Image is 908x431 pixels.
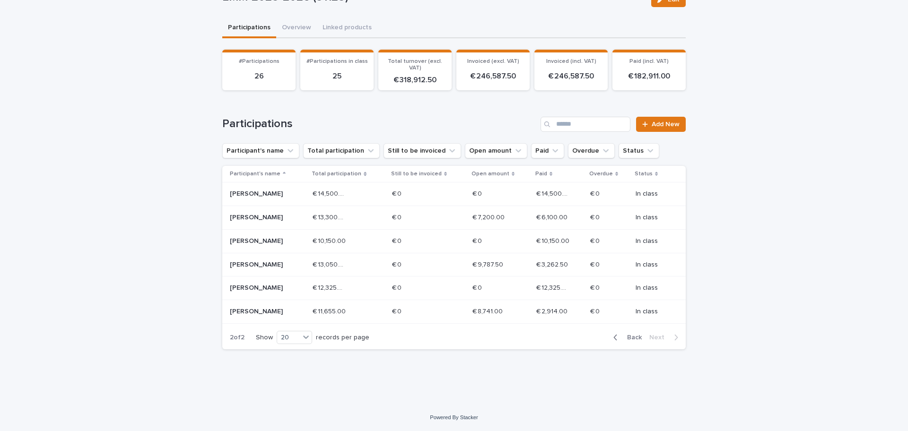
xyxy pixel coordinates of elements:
[256,334,273,342] p: Show
[222,117,537,131] h1: Participations
[618,72,680,81] p: € 182,911.00
[222,143,299,158] button: Participant's name
[646,333,686,342] button: Next
[222,206,686,229] tr: [PERSON_NAME]€ 13,300.00€ 13,300.00 € 0€ 0 € 7,200.00€ 7,200.00 € 6,100.00€ 6,100.00 € 0€ 0 In class
[313,306,348,316] p: € 11,655.00
[590,235,602,245] p: € 0
[384,143,461,158] button: Still to be invoiced
[629,59,669,64] span: Paid (incl. VAT)
[590,306,602,316] p: € 0
[230,237,297,245] p: [PERSON_NAME]
[621,334,642,341] span: Back
[636,117,686,132] a: Add New
[536,212,569,222] p: € 6,100.00
[472,235,484,245] p: € 0
[536,188,572,198] p: € 14,500.00
[619,143,659,158] button: Status
[589,169,613,179] p: Overdue
[590,188,602,198] p: € 0
[472,188,484,198] p: € 0
[590,212,602,222] p: € 0
[636,214,671,222] p: In class
[540,72,602,81] p: € 246,587.50
[222,300,686,324] tr: [PERSON_NAME]€ 11,655.00€ 11,655.00 € 0€ 0 € 8,741.00€ 8,741.00 € 2,914.00€ 2,914.00 € 0€ 0 In class
[636,190,671,198] p: In class
[222,182,686,206] tr: [PERSON_NAME]€ 14,500.00€ 14,500.00 € 0€ 0 € 0€ 0 € 14,500.00€ 14,500.00 € 0€ 0 In class
[546,59,596,64] span: Invoiced (incl. VAT)
[276,18,317,38] button: Overview
[313,282,348,292] p: € 12,325.00
[277,333,300,343] div: 20
[316,334,369,342] p: records per page
[228,72,290,81] p: 26
[649,334,670,341] span: Next
[472,282,484,292] p: € 0
[590,282,602,292] p: € 0
[465,143,527,158] button: Open amount
[635,169,653,179] p: Status
[636,308,671,316] p: In class
[230,169,280,179] p: Participant's name
[313,188,348,198] p: € 14,500.00
[531,143,564,158] button: Paid
[230,190,297,198] p: [PERSON_NAME]
[467,59,519,64] span: Invoiced (excl. VAT)
[306,72,368,81] p: 25
[312,169,361,179] p: Total participation
[472,306,505,316] p: € 8,741.00
[430,414,478,420] a: Powered By Stacker
[541,117,630,132] input: Search
[568,143,615,158] button: Overdue
[230,214,297,222] p: [PERSON_NAME]
[392,235,403,245] p: € 0
[392,212,403,222] p: € 0
[306,59,368,64] span: #Participations in class
[222,326,252,349] p: 2 of 2
[606,333,646,342] button: Back
[317,18,377,38] button: Linked products
[384,76,446,85] p: € 318,912.50
[462,72,524,81] p: € 246,587.50
[222,253,686,276] tr: [PERSON_NAME]€ 13,050.00€ 13,050.00 € 0€ 0 € 9,787.50€ 9,787.50 € 3,262.50€ 3,262.50 € 0€ 0 In class
[239,59,279,64] span: #Participations
[303,143,380,158] button: Total participation
[536,259,570,269] p: € 3,262.50
[536,282,572,292] p: € 12,325.00
[230,308,297,316] p: [PERSON_NAME]
[313,212,348,222] p: € 13,300.00
[391,169,442,179] p: Still to be invoiced
[313,259,348,269] p: € 13,050.00
[230,284,297,292] p: [PERSON_NAME]
[536,306,569,316] p: € 2,914.00
[536,235,571,245] p: € 10,150.00
[590,259,602,269] p: € 0
[392,188,403,198] p: € 0
[636,284,671,292] p: In class
[392,282,403,292] p: € 0
[392,259,403,269] p: € 0
[222,18,276,38] button: Participations
[222,276,686,300] tr: [PERSON_NAME]€ 12,325.00€ 12,325.00 € 0€ 0 € 0€ 0 € 12,325.00€ 12,325.00 € 0€ 0 In class
[652,121,680,128] span: Add New
[388,59,442,71] span: Total turnover (excl. VAT)
[535,169,547,179] p: Paid
[636,261,671,269] p: In class
[636,237,671,245] p: In class
[472,212,506,222] p: € 7,200.00
[313,235,348,245] p: € 10,150.00
[392,306,403,316] p: € 0
[230,261,297,269] p: [PERSON_NAME]
[222,229,686,253] tr: [PERSON_NAME]€ 10,150.00€ 10,150.00 € 0€ 0 € 0€ 0 € 10,150.00€ 10,150.00 € 0€ 0 In class
[471,169,509,179] p: Open amount
[472,259,505,269] p: € 9,787.50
